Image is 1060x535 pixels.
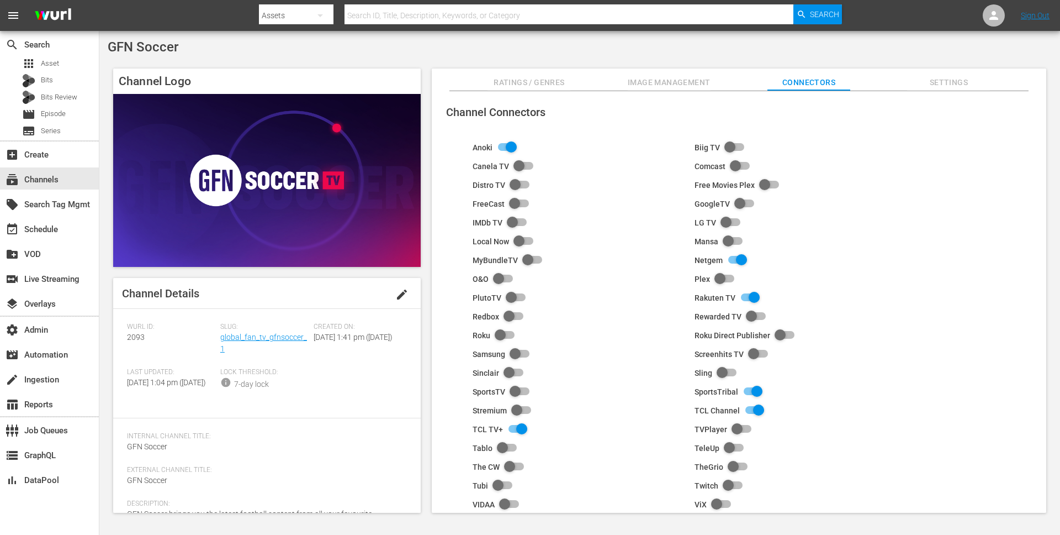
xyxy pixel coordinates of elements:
span: 2093 [127,333,145,342]
span: Series [22,124,35,138]
span: Wurl ID: [127,323,215,332]
span: Channels [6,173,19,186]
div: TVPlayer [695,425,727,434]
div: TeleUp [695,444,719,453]
div: 7-day lock [234,379,269,390]
div: Bits Review [22,91,35,104]
span: info [220,377,231,388]
div: Mansa [695,237,718,246]
div: LG TV [695,218,716,227]
span: Search Tag Mgmt [6,198,19,211]
div: Local Now [473,237,509,246]
span: Episode [41,108,66,119]
div: SportsTribal [695,387,738,396]
div: Tablo [473,444,492,453]
img: GFN Soccer [113,94,421,267]
span: Automation [6,348,19,361]
div: Redbox [473,312,499,321]
div: ViX [695,500,707,509]
span: Overlays [6,297,19,311]
span: Create [6,148,19,161]
span: [DATE] 1:41 pm ([DATE]) [314,333,393,342]
div: Plex [695,275,710,284]
span: Description: [127,500,401,508]
div: MyBundleTV [473,256,518,265]
div: Free Movies Plex [695,181,755,190]
div: PlutoTV [473,293,501,302]
span: GFN Soccer [127,476,167,485]
span: Asset [41,58,59,69]
div: Twitch [695,481,718,490]
span: Job Queues [6,424,19,437]
span: edit [395,288,409,301]
span: [DATE] 1:04 pm ([DATE]) [127,378,206,387]
span: Schedule [6,223,19,236]
span: Series [41,125,61,137]
div: Stremium [473,406,507,415]
div: Biig TV [695,143,720,152]
div: Sling [695,369,712,377]
div: Samsung [473,350,505,359]
div: GoogleTV [695,200,730,208]
span: GFN Soccer [108,39,178,55]
span: menu [7,9,20,22]
div: The CW [473,463,500,471]
div: VIDAA [473,500,495,509]
button: edit [389,281,415,308]
div: SportsTV [473,387,505,396]
div: Sinclair [473,369,499,377]
img: ans4CAIJ8jUAAAAAAAAAAAAAAAAAAAAAAAAgQb4GAAAAAAAAAAAAAAAAAAAAAAAAJMjXAAAAAAAAAAAAAAAAAAAAAAAAgAT5G... [26,3,79,29]
div: Rakuten TV [695,293,735,302]
span: Search [6,38,19,51]
a: global_fan_tv_gfnsoccer_1 [220,333,307,353]
span: Ratings / Genres [487,76,570,90]
span: Channel Connectors [446,106,545,119]
span: Slug: [220,323,308,332]
div: Comcast [695,162,725,171]
div: Distro TV [473,181,505,190]
div: Rewarded TV [695,312,741,321]
span: Connectors [767,76,850,90]
div: Canela TV [473,162,509,171]
span: GraphQL [6,449,19,462]
span: Admin [6,323,19,337]
span: Created On: [314,323,401,332]
button: Search [793,4,842,24]
span: Episode [22,108,35,121]
div: Roku [473,331,490,340]
span: Ingestion [6,373,19,386]
div: O&O [473,275,489,284]
div: Anoki [473,143,492,152]
span: External Channel Title: [127,466,401,475]
span: Lock Threshold: [220,368,308,377]
span: Last Updated: [127,368,215,377]
span: Reports [6,398,19,411]
span: Internal Channel Title: [127,432,401,441]
span: DataPool [6,474,19,487]
div: TCL TV+ [473,425,503,434]
div: TheGrio [695,463,723,471]
span: Search [810,4,839,24]
div: TCL Channel [695,406,740,415]
span: Live Streaming [6,272,19,286]
span: VOD [6,248,19,261]
h4: Channel Logo [113,69,421,94]
span: Channel Details [122,287,199,300]
span: GFN Soccer [127,442,167,451]
div: Screenhits TV [695,350,744,359]
span: Bits [41,75,53,86]
span: Settings [907,76,990,90]
a: Sign Out [1021,11,1050,20]
div: Netgem [695,256,723,265]
div: FreeCast [473,200,505,208]
div: Roku Direct Publisher [695,331,770,340]
div: Bits [22,74,35,87]
div: IMDb TV [473,218,502,227]
span: Bits Review [41,92,77,103]
span: Asset [22,57,35,70]
div: Tubi [473,481,488,490]
span: Image Management [628,76,711,90]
